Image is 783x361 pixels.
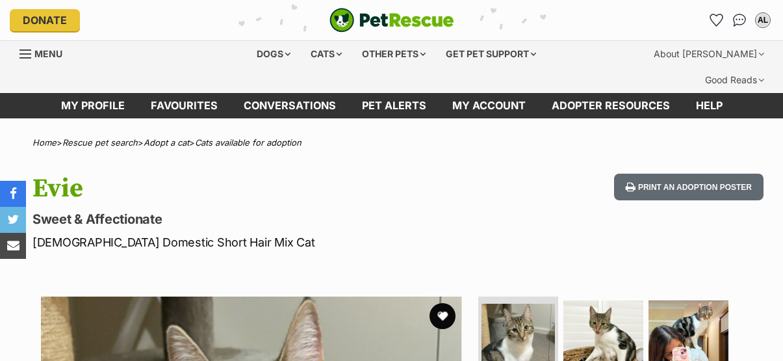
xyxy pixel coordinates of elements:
img: chat-41dd97257d64d25036548639549fe6c8038ab92f7586957e7f3b1b290dea8141.svg [733,14,747,27]
p: [DEMOGRAPHIC_DATA] Domestic Short Hair Mix Cat [32,234,479,251]
ul: Account quick links [706,10,773,31]
div: Cats [302,41,351,67]
a: My profile [48,93,138,118]
a: Cats available for adoption [195,137,302,148]
a: Pet alerts [349,93,439,118]
a: My account [439,93,539,118]
div: Good Reads [696,67,773,93]
div: Get pet support [437,41,545,67]
a: Help [683,93,736,118]
a: Favourites [706,10,726,31]
button: My account [752,10,773,31]
a: Conversations [729,10,750,31]
a: PetRescue [329,8,454,33]
a: Rescue pet search [62,137,138,148]
div: AL [756,14,769,27]
button: favourite [430,303,456,329]
a: Donate [10,9,80,31]
a: Home [32,137,57,148]
a: Favourites [138,93,231,118]
div: About [PERSON_NAME] [645,41,773,67]
span: Menu [34,48,62,59]
p: Sweet & Affectionate [32,210,479,228]
div: Other pets [353,41,435,67]
h1: Evie [32,174,479,204]
a: conversations [231,93,349,118]
img: logo-cat-932fe2b9b8326f06289b0f2fb663e598f794de774fb13d1741a6617ecf9a85b4.svg [329,8,454,33]
div: Dogs [248,41,300,67]
button: Print an adoption poster [614,174,764,200]
a: Adopter resources [539,93,683,118]
a: Menu [19,41,71,64]
a: Adopt a cat [144,137,189,148]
